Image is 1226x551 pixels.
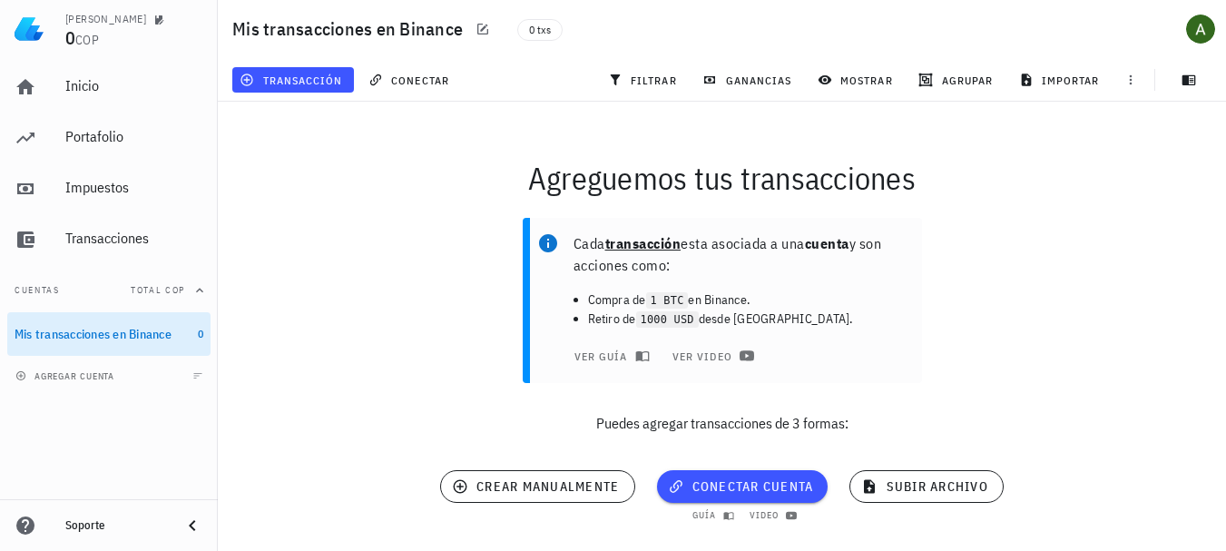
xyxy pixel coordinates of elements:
[218,412,1226,434] p: Puedes agregar transacciones de 3 formas:
[15,327,172,342] div: Mis transacciones en Binance
[691,509,730,521] span: guía
[65,230,203,247] div: Transacciones
[65,77,203,94] div: Inicio
[922,73,993,87] span: agrupar
[636,311,699,329] code: 1000 USD
[563,343,658,369] button: ver guía
[588,290,907,310] li: Compra de en Binance.
[601,67,688,93] button: filtrar
[7,167,211,211] a: Impuestos
[849,470,1003,503] button: subir archivo
[11,367,123,385] button: agregar cuenta
[1023,73,1100,87] span: importar
[805,234,849,252] b: cuenta
[65,179,203,196] div: Impuestos
[75,32,99,48] span: COP
[588,310,907,329] li: Retiro de desde [GEOGRAPHIC_DATA].
[865,478,987,495] span: subir archivo
[15,15,44,44] img: LedgiFi
[706,73,791,87] span: ganancias
[612,73,677,87] span: filtrar
[7,116,211,160] a: Portafolio
[657,470,829,503] button: conectar cuenta
[695,67,803,93] button: ganancias
[1186,15,1215,44] div: avatar
[741,507,801,525] a: video
[605,234,682,252] b: transacción
[198,327,203,340] span: 0
[7,65,211,109] a: Inicio
[7,312,211,356] a: Mis transacciones en Binance 0
[646,292,689,310] code: 1 BTC
[65,12,146,26] div: [PERSON_NAME]
[65,518,167,533] div: Soporte
[810,67,904,93] button: mostrar
[574,232,907,276] p: Cada esta asociada a una y son acciones como:
[243,73,342,87] span: transacción
[131,284,185,296] span: Total COP
[440,470,634,503] button: crear manualmente
[821,73,893,87] span: mostrar
[683,507,738,525] button: guía
[456,478,619,495] span: crear manualmente
[529,20,551,40] span: 0 txs
[672,349,750,363] span: ver video
[7,218,211,261] a: Transacciones
[65,128,203,145] div: Portafolio
[1011,67,1111,93] button: importar
[372,73,449,87] span: conectar
[574,349,646,363] span: ver guía
[19,370,114,382] span: agregar cuenta
[672,478,814,495] span: conectar cuenta
[232,67,354,93] button: transacción
[7,269,211,312] button: CuentasTotal COP
[361,67,461,93] button: conectar
[749,509,792,521] span: video
[65,25,75,50] span: 0
[911,67,1004,93] button: agrupar
[232,15,470,44] h1: Mis transacciones en Binance
[661,343,762,369] a: ver video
